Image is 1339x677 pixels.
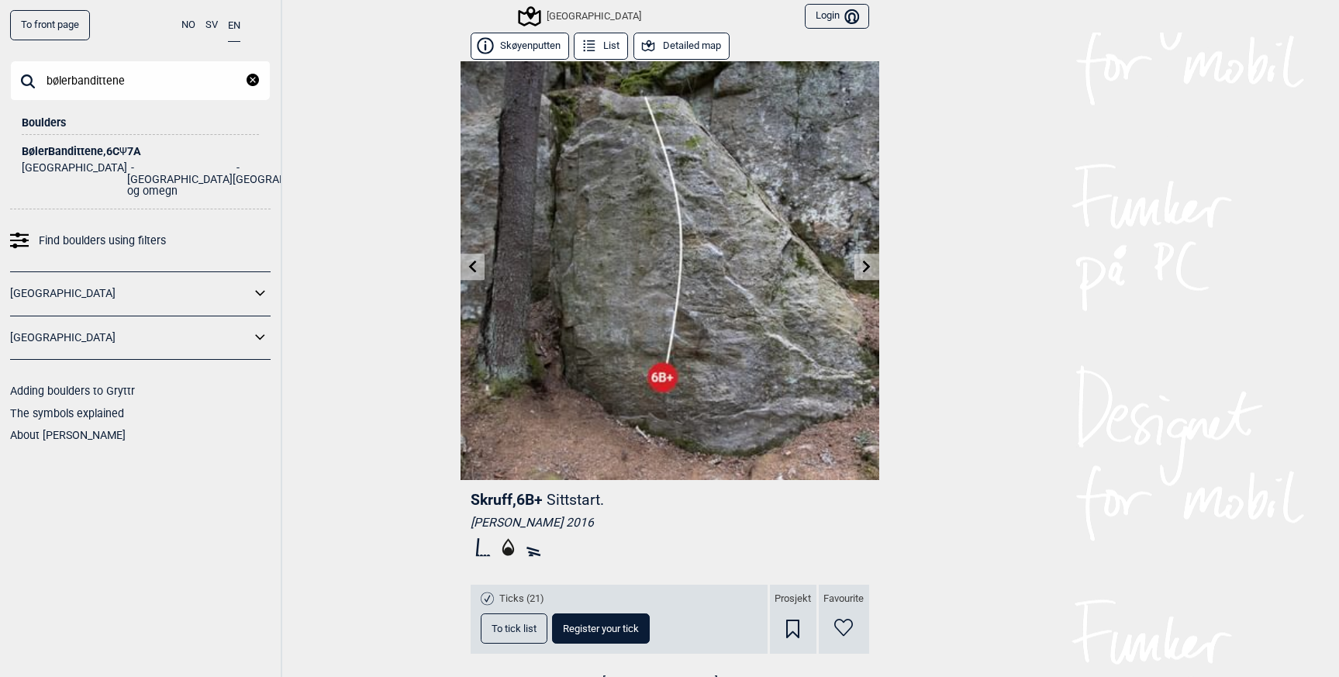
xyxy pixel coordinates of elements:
[10,385,135,397] a: Adding boulders to Gryttr
[547,491,604,509] p: Sittstart.
[520,7,641,26] div: [GEOGRAPHIC_DATA]
[492,623,537,634] span: To tick list
[233,162,338,197] li: [GEOGRAPHIC_DATA]
[10,230,271,252] a: Find boulders using filters
[22,146,259,157] div: BølerBandittene , 6C 7A
[471,491,543,509] span: Skruff , 6B+
[10,326,250,349] a: [GEOGRAPHIC_DATA]
[10,60,271,101] input: Search boulder name, location or collection
[770,585,816,654] div: Prosjekt
[22,162,127,197] li: [GEOGRAPHIC_DATA]
[127,162,233,197] li: [GEOGRAPHIC_DATA] og omegn
[461,61,879,480] img: Skruff 200417
[471,515,869,530] div: [PERSON_NAME] 2016
[228,10,240,42] button: EN
[499,592,544,606] span: Ticks (21)
[574,33,628,60] button: List
[181,10,195,40] button: NO
[10,282,250,305] a: [GEOGRAPHIC_DATA]
[823,592,864,606] span: Favourite
[22,101,259,135] div: Boulders
[552,613,650,644] button: Register your tick
[481,613,547,644] button: To tick list
[10,10,90,40] a: To front page
[10,429,126,441] a: About [PERSON_NAME]
[633,33,730,60] button: Detailed map
[39,230,166,252] span: Find boulders using filters
[563,623,639,634] span: Register your tick
[471,33,569,60] button: Skøyenputten
[119,145,127,157] span: Ψ
[10,407,124,420] a: The symbols explained
[805,4,868,29] button: Login
[205,10,218,40] button: SV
